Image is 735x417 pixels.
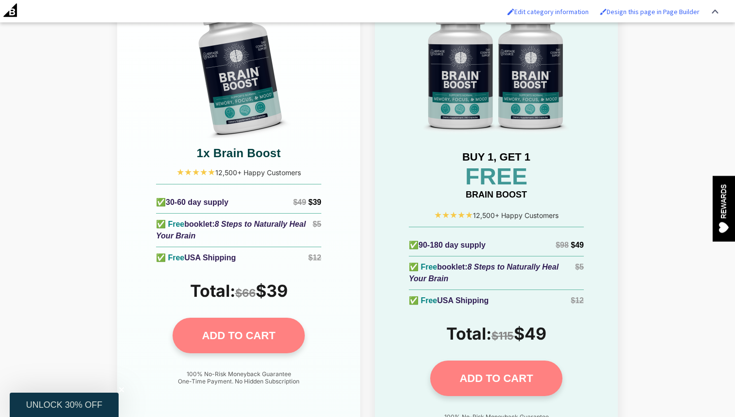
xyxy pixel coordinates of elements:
[409,239,486,251] div: 90-180 day supply
[507,8,514,15] img: Enabled brush for category edit
[385,165,608,188] div: FREE
[473,211,559,219] strong: 12,500+ Happy Customers
[127,145,350,161] h3: 1x Brain Boost
[187,370,291,378] strong: 100% No-Risk Moneyback Guarantee
[156,220,306,240] em: 8 Steps to Naturally Heal Your Brain
[409,263,419,271] span: ✅
[117,385,126,395] button: Close teaser
[600,8,607,15] img: Enabled brush for page builder edit.
[556,241,569,249] span: $98
[595,2,704,21] a: Enabled brush for page builder edit. Design this page in Page Builder
[409,295,489,307] div: USA Shipping
[607,7,700,16] span: Design this page in Page Builder
[571,296,584,305] span: $12
[127,166,350,179] div: ★★★★★
[409,263,559,283] em: 8 Steps to Naturally Heal Your Brain
[308,198,321,206] span: $39
[127,370,350,385] p: One-Time Payment. No Hidden Subscription
[293,198,306,206] span: $49
[514,7,589,16] span: Edit category information
[385,209,608,222] div: ★★★★★
[409,296,419,305] span: ✅
[168,254,184,262] span: Free
[26,400,102,410] span: UNLOCK 30% OFF
[575,263,584,271] span: $5
[156,197,228,208] div: 30-60 day supply
[168,220,184,228] span: Free
[156,254,166,262] span: ✅
[235,287,256,299] span: $66
[313,220,321,228] span: $5
[385,188,608,201] div: BRAIN BOOST
[156,220,166,228] span: ✅
[385,324,608,344] p: Total: $49
[156,252,236,264] div: USA Shipping
[491,329,514,342] span: $115
[156,198,166,206] span: ✅
[127,281,350,301] p: Total: $39
[385,149,608,165] div: BUY 1, GET 1
[409,261,575,285] div: booklet:
[503,2,594,21] a: Enabled brush for category edit Edit category information
[420,296,437,305] span: Free
[430,361,562,396] a: ADD TO CART
[10,393,119,417] div: UNLOCK 30% OFFClose teaser
[571,241,584,249] span: $49
[173,318,304,353] a: ADD TO CART
[308,254,321,262] span: $12
[215,168,301,177] strong: 12,500+ Happy Customers
[712,9,718,14] img: Close Admin Bar
[156,218,313,242] div: booklet:
[420,263,437,271] span: Free
[409,241,419,249] span: ✅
